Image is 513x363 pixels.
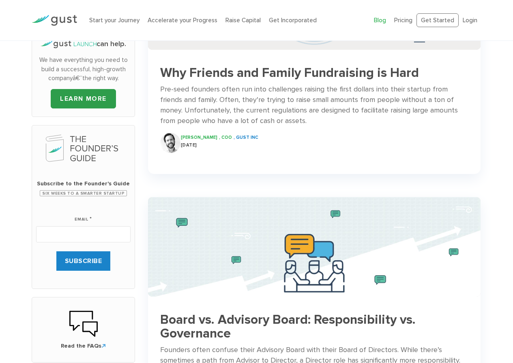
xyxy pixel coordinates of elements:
[36,55,131,83] p: We have everything you need to build a successful, high-growth companyâ€”the right way.
[40,342,127,350] span: Read the FAQs
[36,180,131,188] span: Subscribe to the Founder's Guide
[160,133,180,153] img: Ryan Nash
[181,142,197,148] span: [DATE]
[225,17,261,24] a: Raise Capital
[160,66,468,80] h3: Why Friends and Family Fundraising is Hard
[463,17,477,24] a: Login
[181,135,217,140] span: [PERSON_NAME]
[269,17,317,24] a: Get Incorporated
[234,135,258,140] span: , Gust INC
[36,39,131,49] h4: can help.
[89,17,140,24] a: Start your Journey
[148,17,217,24] a: Accelerate your Progress
[160,84,468,126] div: Pre-seed founders often run into challenges raising the first dollars into their startup from fri...
[219,135,232,140] span: , COO
[40,310,127,350] a: Read the FAQs
[148,197,481,297] img: Best Practices for a Successful Startup Advisory Board
[56,251,111,271] input: SUBSCRIBE
[394,17,412,24] a: Pricing
[374,17,386,24] a: Blog
[32,15,77,26] img: Gust Logo
[416,13,459,28] a: Get Started
[51,89,116,108] a: LEARN MORE
[160,313,468,341] h3: Board vs. Advisory Board: Responsibility vs. Governance
[75,207,92,223] label: Email
[40,190,127,196] span: Six Weeks to a Smarter Startup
